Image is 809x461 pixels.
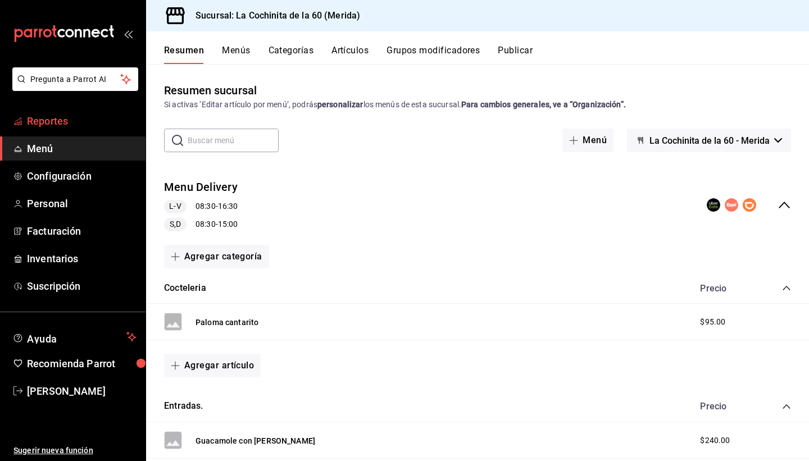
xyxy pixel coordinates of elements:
[269,45,314,64] button: Categorías
[27,168,137,184] span: Configuración
[700,435,730,446] span: $240.00
[387,45,480,64] button: Grupos modificadores
[331,45,369,64] button: Artículos
[196,317,258,328] button: Paloma cantarito
[164,179,238,195] button: Menu Delivery
[689,401,761,412] div: Precio
[27,279,137,294] span: Suscripción
[27,330,122,344] span: Ayuda
[782,284,791,293] button: collapse-category-row
[27,141,137,156] span: Menú
[27,113,137,129] span: Reportes
[27,223,137,239] span: Facturación
[164,400,203,413] button: Entradas.
[164,245,269,268] button: Agregar categoría
[187,9,360,22] h3: Sucursal: La Cochinita de la 60 (Merida)
[164,45,809,64] div: navigation tabs
[188,129,279,152] input: Buscar menú
[8,81,138,93] a: Pregunta a Parrot AI
[689,283,761,294] div: Precio
[164,354,261,377] button: Agregar artículo
[165,200,185,212] span: L-V
[12,67,138,91] button: Pregunta a Parrot AI
[27,196,137,211] span: Personal
[146,170,809,240] div: collapse-menu-row
[165,218,185,230] span: S,D
[196,435,315,446] button: Guacamole con [PERSON_NAME]
[13,445,137,457] span: Sugerir nueva función
[164,282,206,295] button: Cocteleria
[27,251,137,266] span: Inventarios
[164,99,791,111] div: Si activas ‘Editar artículo por menú’, podrás los menús de esta sucursal.
[700,316,725,328] span: $95.00
[164,82,257,99] div: Resumen sucursal
[30,74,121,85] span: Pregunta a Parrot AI
[498,45,533,64] button: Publicar
[562,129,613,152] button: Menú
[124,29,133,38] button: open_drawer_menu
[164,218,238,231] div: 08:30 - 15:00
[627,129,791,152] button: La Cochinita de la 60 - Merida
[164,200,238,213] div: 08:30 - 16:30
[164,45,204,64] button: Resumen
[27,384,137,399] span: [PERSON_NAME]
[461,100,626,109] strong: Para cambios generales, ve a “Organización”.
[649,135,770,146] span: La Cochinita de la 60 - Merida
[222,45,250,64] button: Menús
[27,356,137,371] span: Recomienda Parrot
[317,100,363,109] strong: personalizar
[782,402,791,411] button: collapse-category-row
